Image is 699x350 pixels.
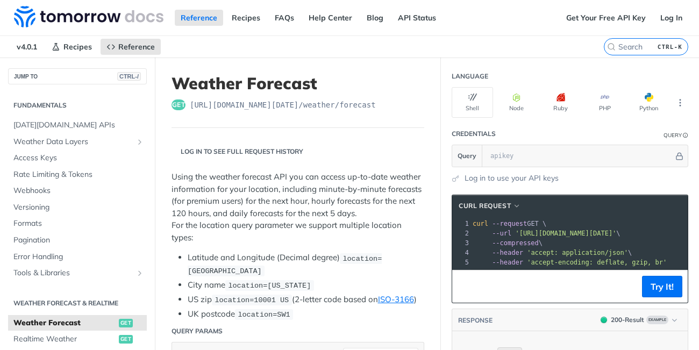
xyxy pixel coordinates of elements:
button: Shell [452,87,493,118]
kbd: CTRL-K [655,41,685,52]
a: Versioning [8,199,147,216]
a: Weather Forecastget [8,315,147,331]
span: --header [492,249,523,256]
li: US zip (2-letter code based on ) [188,294,424,306]
span: Recipes [63,42,92,52]
a: Rate Limiting & Tokens [8,167,147,183]
div: Query Params [172,326,223,336]
span: Query [458,151,476,161]
span: Error Handling [13,252,144,262]
button: PHP [584,87,625,118]
li: Latitude and Longitude (Decimal degree) [188,252,424,277]
a: Weather Data LayersShow subpages for Weather Data Layers [8,134,147,150]
span: v4.0.1 [11,39,43,55]
button: Node [496,87,537,118]
div: QueryInformation [664,131,688,139]
span: 'accept: application/json' [527,249,628,256]
div: 3 [452,238,470,248]
span: 200 [601,317,607,323]
span: Example [646,316,668,324]
button: 200200-ResultExample [595,315,682,325]
div: Language [452,72,488,81]
span: Webhooks [13,185,144,196]
a: Reference [175,10,223,26]
button: Ruby [540,87,581,118]
span: cURL Request [459,201,511,211]
i: Information [683,133,688,138]
button: Show subpages for Weather Data Layers [135,138,144,146]
button: More Languages [672,95,688,111]
span: GET \ [473,220,546,227]
button: RESPONSE [458,315,493,326]
div: 2 [452,228,470,238]
a: [DATE][DOMAIN_NAME] APIs [8,117,147,133]
span: location=SW1 [238,311,290,319]
a: Realtime Weatherget [8,331,147,347]
h1: Weather Forecast [172,74,424,93]
a: Recipes [226,10,266,26]
a: API Status [392,10,442,26]
a: ISO-3166 [378,294,414,304]
span: --url [492,230,511,237]
a: FAQs [269,10,300,26]
span: curl [473,220,488,227]
span: '[URL][DOMAIN_NAME][DATE]' [515,230,616,237]
h2: Weather Forecast & realtime [8,298,147,308]
span: 'accept-encoding: deflate, gzip, br' [527,259,667,266]
span: --header [492,259,523,266]
a: Blog [361,10,389,26]
span: get [172,99,186,110]
span: CTRL-/ [117,72,141,81]
div: 1 [452,219,470,228]
div: 200 - Result [611,315,644,325]
button: Query [452,145,482,167]
a: Formats [8,216,147,232]
span: Versioning [13,202,144,213]
div: Credentials [452,129,496,139]
h2: Fundamentals [8,101,147,110]
span: \ [473,239,543,247]
input: apikey [485,145,674,167]
span: location=[GEOGRAPHIC_DATA] [188,254,382,275]
span: get [119,335,133,344]
span: Realtime Weather [13,334,116,345]
div: Log in to see full request history [172,147,303,156]
span: \ [473,249,632,256]
a: Reference [101,39,161,55]
button: Show subpages for Tools & Libraries [135,269,144,277]
svg: More ellipsis [675,98,685,108]
a: Recipes [46,39,98,55]
button: Python [628,87,669,118]
svg: Search [607,42,616,51]
a: Pagination [8,232,147,248]
span: Rate Limiting & Tokens [13,169,144,180]
span: Tools & Libraries [13,268,133,278]
a: Tools & LibrariesShow subpages for Tools & Libraries [8,265,147,281]
span: location=10001 US [215,296,289,304]
a: Webhooks [8,183,147,199]
span: [DATE][DOMAIN_NAME] APIs [13,120,144,131]
button: Hide [674,151,685,161]
p: Using the weather forecast API you can access up-to-date weather information for your location, i... [172,171,424,244]
a: Get Your Free API Key [560,10,652,26]
li: UK postcode [188,308,424,320]
button: JUMP TOCTRL-/ [8,68,147,84]
img: Tomorrow.io Weather API Docs [14,6,163,27]
a: Log in to use your API keys [465,173,559,184]
div: 5 [452,258,470,267]
div: 4 [452,248,470,258]
span: --compressed [492,239,539,247]
span: --request [492,220,527,227]
span: Reference [118,42,155,52]
a: Help Center [303,10,358,26]
span: Formats [13,218,144,229]
span: Pagination [13,235,144,246]
button: Copy to clipboard [458,278,473,295]
span: Weather Data Layers [13,137,133,147]
span: \ [473,230,620,237]
a: Log In [654,10,688,26]
span: location=[US_STATE] [228,282,311,290]
a: Access Keys [8,150,147,166]
div: Query [664,131,682,139]
span: Weather Forecast [13,318,116,328]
